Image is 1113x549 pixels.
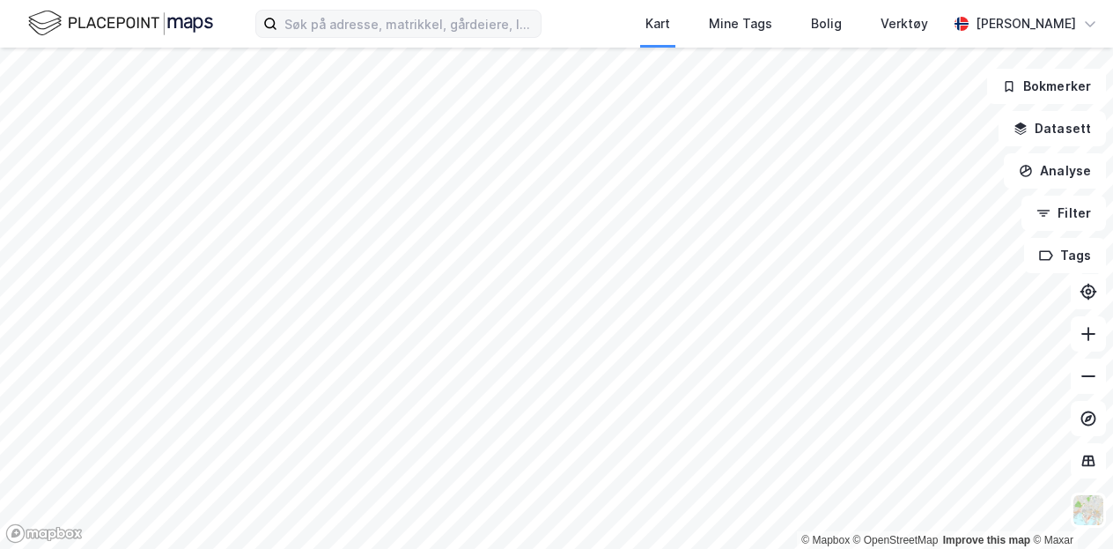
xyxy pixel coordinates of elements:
div: Kontrollprogram for chat [1025,464,1113,549]
img: logo.f888ab2527a4732fd821a326f86c7f29.svg [28,8,213,39]
div: Verktøy [881,13,928,34]
div: [PERSON_NAME] [976,13,1076,34]
div: Bolig [811,13,842,34]
input: Søk på adresse, matrikkel, gårdeiere, leietakere eller personer [277,11,541,37]
div: Kart [645,13,670,34]
iframe: Chat Widget [1025,464,1113,549]
div: Mine Tags [709,13,772,34]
